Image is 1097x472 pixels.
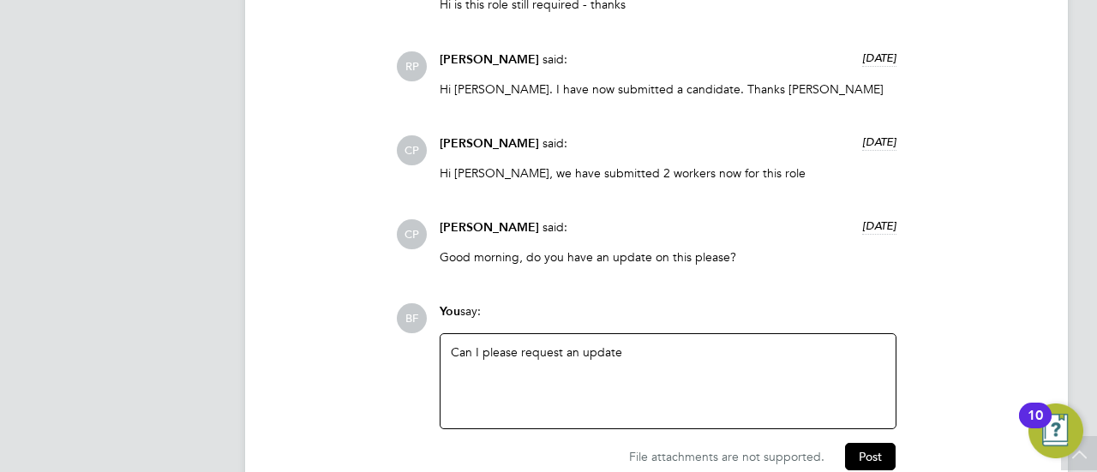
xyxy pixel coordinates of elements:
div: 10 [1028,415,1043,438]
span: You [440,304,460,319]
span: said: [543,135,567,151]
span: File attachments are not supported. [629,449,824,464]
span: [DATE] [862,134,896,149]
button: Open Resource Center, 10 new notifications [1028,403,1083,458]
span: [PERSON_NAME] [440,136,539,151]
span: [PERSON_NAME] [440,52,539,67]
span: [DATE] [862,51,896,65]
span: said: [543,219,567,235]
div: Can I please request an update [451,344,885,418]
p: Good morning, do you have an update on this please? [440,249,896,265]
p: Hi [PERSON_NAME], we have submitted 2 workers now for this role [440,165,896,181]
span: said: [543,51,567,67]
span: CP [397,135,427,165]
span: [PERSON_NAME] [440,220,539,235]
span: [DATE] [862,218,896,233]
p: Hi [PERSON_NAME]. I have now submitted a candidate. Thanks [PERSON_NAME] [440,81,896,97]
button: Post [845,443,896,470]
div: say: [440,303,896,333]
span: BF [397,303,427,333]
span: RP [397,51,427,81]
span: CP [397,219,427,249]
